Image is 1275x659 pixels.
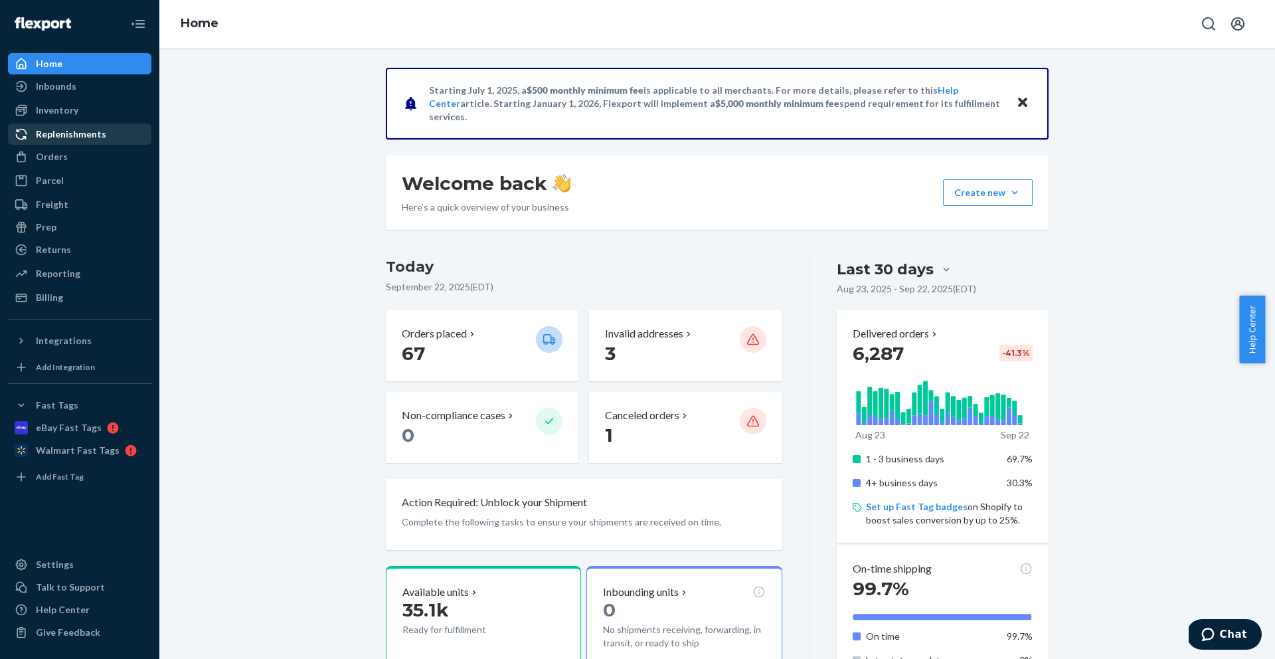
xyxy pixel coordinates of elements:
p: September 22, 2025 ( EDT ) [386,280,782,294]
button: Open Search Box [1195,11,1222,37]
a: Walmart Fast Tags [8,440,151,461]
a: Prep [8,217,151,238]
a: Replenishments [8,124,151,145]
a: eBay Fast Tags [8,417,151,438]
p: Canceled orders [605,408,679,423]
div: Give Feedback [36,626,100,639]
a: Inbounds [8,76,151,97]
p: Invalid addresses [605,326,683,341]
span: 99.7% [853,577,909,600]
ol: breadcrumbs [170,5,229,43]
div: Prep [36,221,56,234]
button: Close [1014,94,1031,113]
button: Fast Tags [8,395,151,416]
p: Sep 22 [1001,428,1029,442]
button: Invalid addresses 3 [589,310,782,381]
button: Help Center [1239,296,1265,363]
p: Non-compliance cases [402,408,505,423]
a: Set up Fast Tag badges [866,501,968,512]
p: 4+ business days [866,476,997,490]
a: Returns [8,239,151,260]
span: $500 monthly minimum fee [527,84,643,96]
span: 3 [605,342,616,365]
a: Inventory [8,100,151,121]
div: Add Fast Tag [36,471,84,482]
p: On time [866,630,997,643]
h3: Today [386,256,782,278]
p: Ready for fulfillment [402,623,525,636]
div: Returns [36,243,71,256]
p: Inbounding units [603,585,679,600]
span: 67 [402,342,425,365]
button: Non-compliance cases 0 [386,392,578,463]
a: Freight [8,194,151,215]
a: Add Integration [8,357,151,378]
div: Inventory [36,104,78,117]
a: Settings [8,554,151,575]
a: Billing [8,287,151,308]
img: hand-wave emoji [552,174,571,193]
h1: Welcome back [402,171,571,195]
button: Close Navigation [125,11,151,37]
p: on Shopify to boost sales conversion by up to 25%. [866,500,1033,527]
p: On-time shipping [853,561,932,577]
span: 0 [402,424,414,446]
a: Add Fast Tag [8,466,151,488]
div: Parcel [36,174,64,187]
iframe: Opens a widget where you can chat to one of our agents [1189,619,1262,652]
div: Orders [36,150,68,163]
button: Create new [943,179,1033,206]
span: 6,287 [853,342,904,365]
span: 0 [603,599,616,621]
p: Here’s a quick overview of your business [402,201,571,214]
p: Aug 23 [855,428,885,442]
div: Help Center [36,603,90,616]
a: Reporting [8,263,151,284]
a: Home [181,16,218,31]
div: Fast Tags [36,399,78,412]
div: -41.3 % [999,345,1033,361]
button: Orders placed 67 [386,310,578,381]
div: Talk to Support [36,581,105,594]
span: 30.3% [1007,477,1033,488]
div: Last 30 days [837,259,934,280]
div: eBay Fast Tags [36,421,102,434]
p: Starting July 1, 2025, a is applicable to all merchants. For more details, please refer to this a... [429,84,1003,124]
p: Action Required: Unblock your Shipment [402,495,587,510]
div: Reporting [36,267,80,280]
p: Aug 23, 2025 - Sep 22, 2025 ( EDT ) [837,282,976,296]
a: Help Center [8,599,151,620]
div: Replenishments [36,128,106,141]
button: Give Feedback [8,622,151,643]
p: Orders placed [402,326,467,341]
button: Talk to Support [8,577,151,598]
div: Freight [36,198,68,211]
button: Integrations [8,330,151,351]
p: Available units [402,585,469,600]
a: Home [8,53,151,74]
button: Delivered orders [853,326,940,341]
div: Settings [36,558,74,571]
div: Billing [36,291,63,304]
p: No shipments receiving, forwarding, in transit, or ready to ship [603,623,765,650]
button: Open account menu [1225,11,1251,37]
button: Canceled orders 1 [589,392,782,463]
a: Parcel [8,170,151,191]
div: Integrations [36,334,92,347]
span: $5,000 monthly minimum fee [715,98,839,109]
span: 69.7% [1007,453,1033,464]
div: Inbounds [36,80,76,93]
img: Flexport logo [15,17,71,31]
p: 1 - 3 business days [866,452,997,466]
span: 99.7% [1007,630,1033,642]
span: 35.1k [402,599,449,621]
div: Walmart Fast Tags [36,444,120,457]
span: 1 [605,424,613,446]
div: Add Integration [36,361,95,373]
p: Complete the following tasks to ensure your shipments are received on time. [402,516,766,529]
a: Orders [8,146,151,167]
div: Home [36,57,62,70]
